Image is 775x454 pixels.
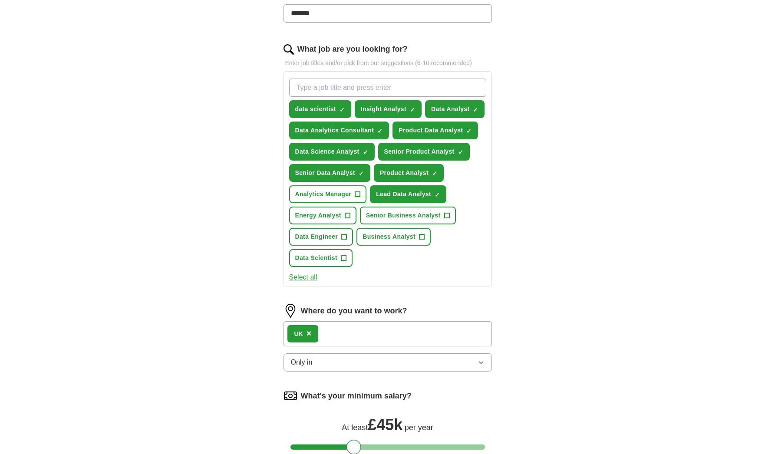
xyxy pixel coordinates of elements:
[301,305,407,317] label: Where do you want to work?
[284,44,294,55] img: search.png
[295,211,341,220] span: Energy Analyst
[291,357,313,368] span: Only in
[289,100,351,118] button: data scientist✓
[289,164,370,182] button: Senior Data Analyst✓
[294,329,303,339] div: UK
[370,185,446,203] button: Lead Data Analyst✓
[374,164,444,182] button: Product Analyst✓
[380,168,429,178] span: Product Analyst
[473,106,478,113] span: ✓
[405,423,433,432] span: per year
[392,122,478,139] button: Product Data Analyst✓
[289,207,356,224] button: Energy Analyst
[289,228,353,246] button: Data Engineer
[289,249,353,267] button: Data Scientist
[284,389,297,403] img: salary.png
[384,147,455,156] span: Senior Product Analyst
[340,106,345,113] span: ✓
[377,128,383,135] span: ✓
[363,149,368,156] span: ✓
[284,353,492,372] button: Only in
[289,143,375,161] button: Data Science Analyst✓
[284,59,492,68] p: Enter job titles and/or pick from our suggestions (6-10 recommended)
[284,304,297,318] img: location.png
[361,105,406,114] span: Insight Analyst
[342,423,368,432] span: At least
[289,185,367,203] button: Analytics Manager
[295,190,352,199] span: Analytics Manager
[435,191,440,198] span: ✓
[295,147,359,156] span: Data Science Analyst
[297,43,408,55] label: What job are you looking for?
[368,416,402,434] span: £ 45k
[307,327,312,340] button: ×
[399,126,463,135] span: Product Data Analyst
[378,143,470,161] button: Senior Product Analyst✓
[289,122,389,139] button: Data Analytics Consultant✓
[289,272,317,283] button: Select all
[363,232,416,241] span: Business Analyst
[295,126,374,135] span: Data Analytics Consultant
[425,100,485,118] button: Data Analyst✓
[410,106,415,113] span: ✓
[295,232,338,241] span: Data Engineer
[360,207,456,224] button: Senior Business Analyst
[289,79,486,97] input: Type a job title and press enter
[355,100,422,118] button: Insight Analyst✓
[458,149,463,156] span: ✓
[366,211,441,220] span: Senior Business Analyst
[295,105,336,114] span: data scientist
[431,105,470,114] span: Data Analyst
[295,168,355,178] span: Senior Data Analyst
[307,329,312,338] span: ×
[466,128,472,135] span: ✓
[301,390,412,402] label: What's your minimum salary?
[376,190,431,199] span: Lead Data Analyst
[356,228,431,246] button: Business Analyst
[432,170,437,177] span: ✓
[295,253,338,263] span: Data Scientist
[359,170,364,177] span: ✓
